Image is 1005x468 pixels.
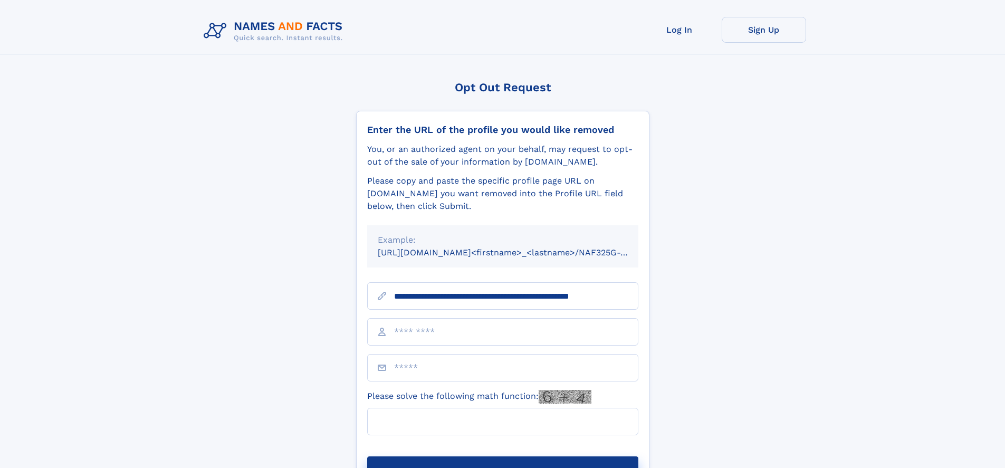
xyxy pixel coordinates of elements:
div: Opt Out Request [356,81,649,94]
img: Logo Names and Facts [199,17,351,45]
label: Please solve the following math function: [367,390,591,404]
a: Log In [637,17,722,43]
div: Enter the URL of the profile you would like removed [367,124,638,136]
a: Sign Up [722,17,806,43]
div: Example: [378,234,628,246]
small: [URL][DOMAIN_NAME]<firstname>_<lastname>/NAF325G-xxxxxxxx [378,247,658,257]
div: Please copy and paste the specific profile page URL on [DOMAIN_NAME] you want removed into the Pr... [367,175,638,213]
div: You, or an authorized agent on your behalf, may request to opt-out of the sale of your informatio... [367,143,638,168]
